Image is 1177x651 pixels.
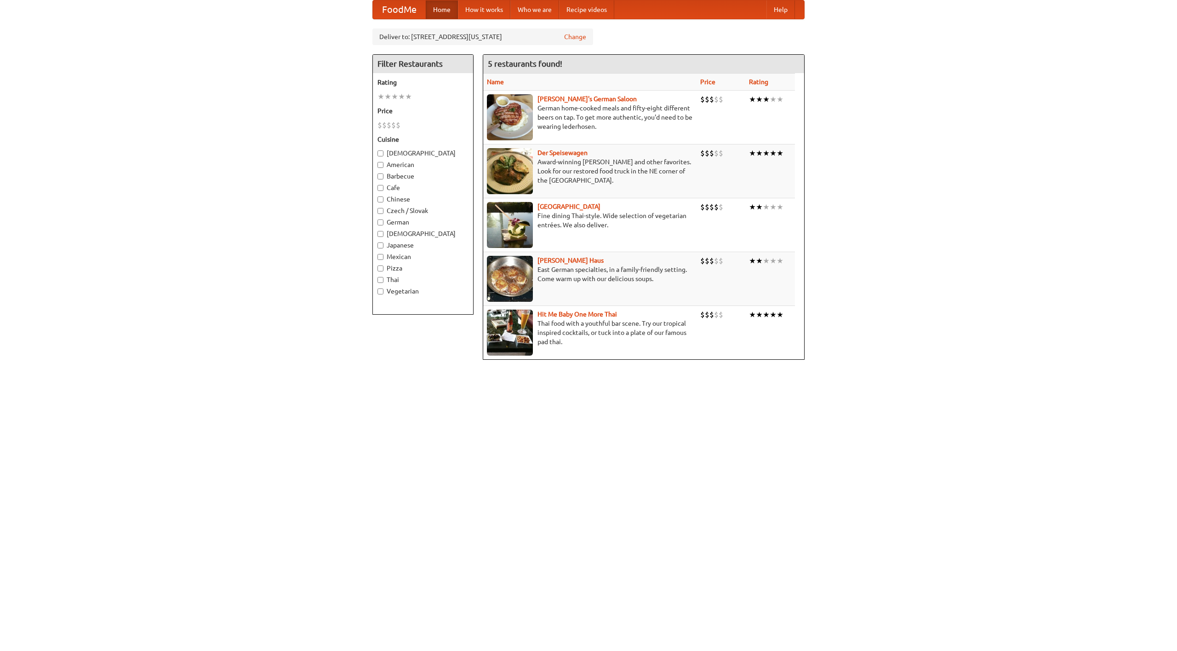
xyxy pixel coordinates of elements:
li: ★ [763,202,770,212]
li: ★ [777,202,783,212]
li: ★ [749,148,756,158]
li: ★ [749,202,756,212]
a: Hit Me Baby One More Thai [537,311,617,318]
label: Mexican [377,252,469,261]
label: Czech / Slovak [377,206,469,215]
li: $ [700,310,705,320]
a: [PERSON_NAME]'s German Saloon [537,95,637,103]
li: ★ [770,256,777,266]
li: $ [700,256,705,266]
li: $ [387,120,391,130]
img: speisewagen.jpg [487,148,533,194]
a: Home [426,0,458,19]
input: Chinese [377,196,383,202]
img: kohlhaus.jpg [487,256,533,302]
input: Thai [377,277,383,283]
li: ★ [756,148,763,158]
p: Thai food with a youthful bar scene. Try our tropical inspired cocktails, or tuck into a plate of... [487,319,693,346]
li: $ [719,310,723,320]
li: ★ [777,310,783,320]
li: $ [700,148,705,158]
li: $ [719,202,723,212]
label: Pizza [377,264,469,273]
h5: Cuisine [377,135,469,144]
p: Fine dining Thai-style. Wide selection of vegetarian entrées. We also deliver. [487,211,693,230]
label: [DEMOGRAPHIC_DATA] [377,149,469,158]
a: [PERSON_NAME] Haus [537,257,604,264]
li: $ [705,256,709,266]
li: ★ [749,94,756,104]
li: $ [709,256,714,266]
li: $ [714,310,719,320]
a: Name [487,78,504,86]
li: ★ [749,256,756,266]
input: Cafe [377,185,383,191]
li: $ [700,202,705,212]
li: $ [709,148,714,158]
label: German [377,218,469,227]
label: Japanese [377,241,469,250]
li: ★ [777,148,783,158]
input: [DEMOGRAPHIC_DATA] [377,231,383,237]
li: $ [705,94,709,104]
p: East German specialties, in a family-friendly setting. Come warm up with our delicious soups. [487,265,693,283]
li: $ [382,120,387,130]
li: ★ [398,92,405,102]
img: esthers.jpg [487,94,533,140]
input: Mexican [377,254,383,260]
li: $ [719,148,723,158]
li: ★ [391,92,398,102]
input: Japanese [377,242,383,248]
li: ★ [770,148,777,158]
a: Who we are [510,0,559,19]
ng-pluralize: 5 restaurants found! [488,59,562,68]
li: ★ [756,94,763,104]
label: [DEMOGRAPHIC_DATA] [377,229,469,238]
h5: Rating [377,78,469,87]
li: $ [714,148,719,158]
li: ★ [763,148,770,158]
a: [GEOGRAPHIC_DATA] [537,203,600,210]
li: ★ [770,94,777,104]
li: ★ [377,92,384,102]
li: ★ [770,202,777,212]
li: ★ [777,94,783,104]
h4: Filter Restaurants [373,55,473,73]
img: satay.jpg [487,202,533,248]
li: ★ [756,256,763,266]
div: Deliver to: [STREET_ADDRESS][US_STATE] [372,29,593,45]
input: Czech / Slovak [377,208,383,214]
li: $ [719,256,723,266]
li: $ [705,202,709,212]
a: How it works [458,0,510,19]
p: Award-winning [PERSON_NAME] and other favorites. Look for our restored food truck in the NE corne... [487,157,693,185]
label: Cafe [377,183,469,192]
img: babythai.jpg [487,310,533,356]
h5: Price [377,106,469,115]
a: Der Speisewagen [537,149,588,156]
li: ★ [405,92,412,102]
li: $ [700,94,705,104]
input: Barbecue [377,173,383,179]
input: [DEMOGRAPHIC_DATA] [377,150,383,156]
li: ★ [777,256,783,266]
label: American [377,160,469,169]
a: Change [564,32,586,41]
input: Pizza [377,265,383,271]
a: Help [766,0,795,19]
label: Vegetarian [377,287,469,296]
p: German home-cooked meals and fifty-eight different beers on tap. To get more authentic, you'd nee... [487,104,693,131]
li: $ [714,202,719,212]
li: $ [709,310,714,320]
li: ★ [763,94,770,104]
li: $ [705,148,709,158]
li: $ [396,120,400,130]
a: Recipe videos [559,0,614,19]
input: German [377,219,383,225]
li: $ [719,94,723,104]
li: $ [714,256,719,266]
li: $ [705,310,709,320]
